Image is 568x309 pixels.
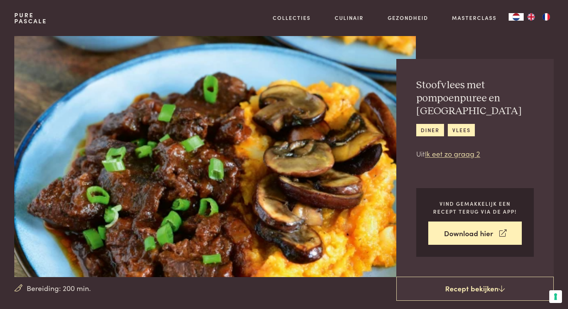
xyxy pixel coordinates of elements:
a: NL [509,13,524,21]
a: vlees [448,124,475,136]
img: Stoofvlees met pompoenpuree en champignons [14,36,416,277]
a: Recept bekijken [396,277,554,301]
ul: Language list [524,13,554,21]
a: Collecties [273,14,311,22]
p: Vind gemakkelijk een recept terug via de app! [428,200,522,215]
p: Uit [416,148,534,159]
a: Culinair [335,14,364,22]
aside: Language selected: Nederlands [509,13,554,21]
a: Ik eet zo graag 2 [425,148,480,158]
a: PurePascale [14,12,47,24]
h2: Stoofvlees met pompoenpuree en [GEOGRAPHIC_DATA] [416,79,534,118]
div: Language [509,13,524,21]
span: Bereiding: 200 min. [27,283,91,294]
a: Masterclass [452,14,497,22]
a: FR [539,13,554,21]
a: Gezondheid [388,14,428,22]
a: diner [416,124,444,136]
button: Uw voorkeuren voor toestemming voor trackingtechnologieën [549,290,562,303]
a: EN [524,13,539,21]
a: Download hier [428,222,522,245]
